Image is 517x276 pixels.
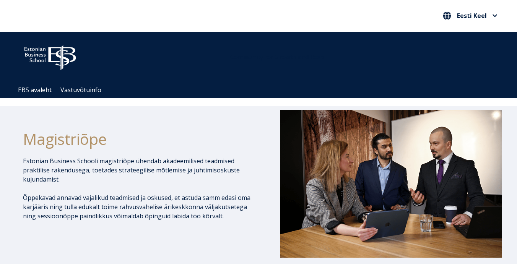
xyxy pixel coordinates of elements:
p: Õppekavad annavad vajalikud teadmised ja oskused, et astuda samm edasi oma karjääris ning tulla e... [23,193,260,221]
span: Community for Growth and Resp [230,53,324,61]
a: Vastuvõtuinfo [60,86,101,94]
img: DSC_1073 [280,110,502,257]
p: Estonian Business Schooli magistriõpe ühendab akadeemilised teadmised praktilise rakendusega, toe... [23,156,260,184]
img: ebs_logo2016_white [18,39,83,72]
span: Eesti Keel [457,13,487,19]
button: Eesti Keel [441,10,499,22]
a: EBS avaleht [18,86,52,94]
nav: Vali oma keel [441,10,499,22]
div: Navigation Menu [14,82,511,98]
h1: Magistriõpe [23,130,260,149]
